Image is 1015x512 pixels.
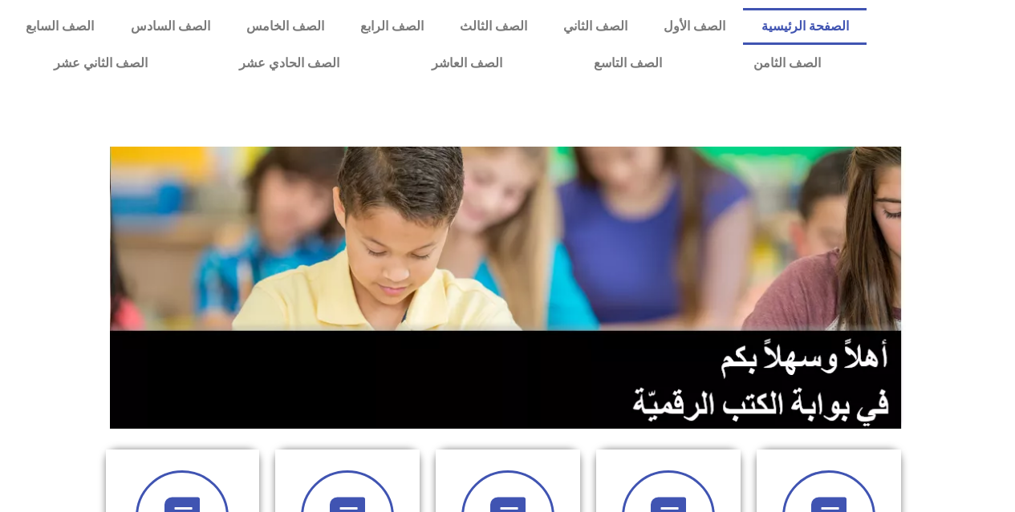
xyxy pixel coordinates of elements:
[342,8,441,45] a: الصف الرابع
[645,8,743,45] a: الصف الأول
[8,8,112,45] a: الصف السابع
[112,8,228,45] a: الصف السادس
[8,45,193,82] a: الصف الثاني عشر
[708,45,867,82] a: الصف الثامن
[743,8,867,45] a: الصفحة الرئيسية
[228,8,342,45] a: الصف الخامس
[193,45,385,82] a: الصف الحادي عشر
[548,45,708,82] a: الصف التاسع
[545,8,645,45] a: الصف الثاني
[441,8,545,45] a: الصف الثالث
[386,45,548,82] a: الصف العاشر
